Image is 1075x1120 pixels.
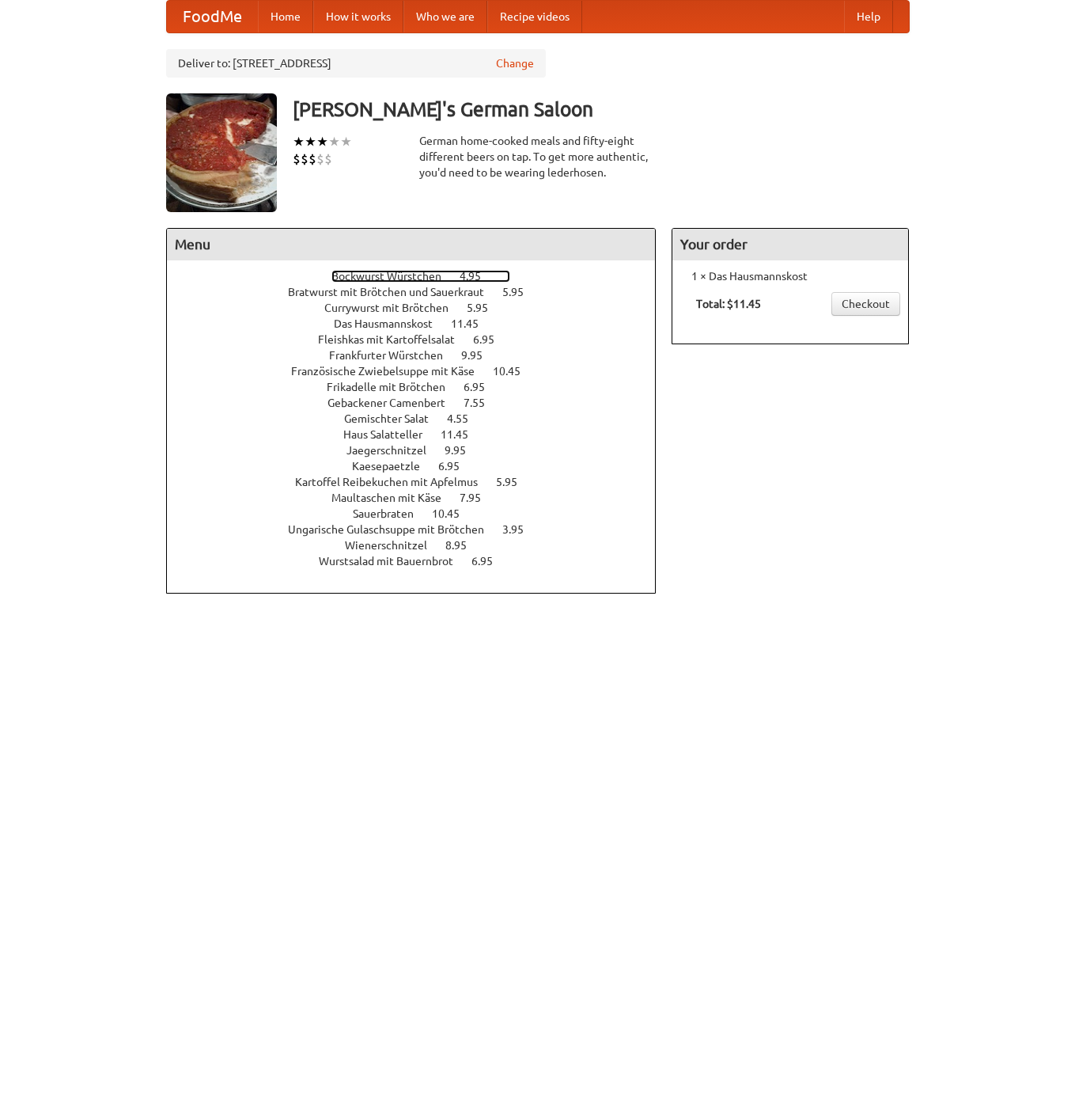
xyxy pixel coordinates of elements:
[460,492,497,504] span: 7.95
[334,317,449,330] span: Das Hausmannskost
[353,507,430,520] span: Sauerbraten
[353,507,489,520] a: Sauerbraten 10.45
[305,133,316,150] li: ★
[334,317,508,330] a: Das Hausmannskost 11.45
[343,428,498,441] a: Haus Salatteller 11.45
[291,365,490,378] span: Französische Zwiebelsuppe mit Käse
[460,270,497,283] span: 4.95
[502,286,539,298] span: 5.95
[352,460,436,473] span: Kaesepaetzle
[329,349,459,362] span: Frankfurter Würstchen
[167,229,656,260] h4: Menu
[293,93,910,125] h3: [PERSON_NAME]'s German Saloon
[324,150,332,168] li: $
[324,302,517,314] a: Currywurst mit Brötchen 5.95
[166,49,546,78] div: Deliver to: [STREET_ADDRESS]
[445,444,482,457] span: 9.95
[327,381,514,393] a: Frikadelle mit Brötchen 6.95
[467,302,504,314] span: 5.95
[313,1,403,32] a: How it works
[291,365,550,378] a: Französische Zwiebelsuppe mit Käse 10.45
[331,270,510,283] a: Bockwurst Würstchen 4.95
[327,397,461,409] span: Gebackener Camenbert
[346,444,495,457] a: Jaegerschnitzel 9.95
[324,302,464,314] span: Currywurst mit Brötchen
[696,298,761,310] b: Total: $11.45
[487,1,582,32] a: Recipe videos
[345,539,496,552] a: Wienerschnitzel 8.95
[344,412,445,425] span: Gemischter Salat
[301,150,308,168] li: $
[327,381,461,393] span: Frikadelle mit Brötchen
[295,476,494,488] span: Kartoffel Reibekuchen mit Apfelmus
[419,133,657,180] div: German home-cooked meals and fifty-eight different beers on tap. To get more authentic, you'd nee...
[432,507,475,520] span: 10.45
[464,381,501,393] span: 6.95
[319,555,469,568] span: Wurstsalad mit Bauernbrot
[345,539,443,552] span: Wienerschnitzel
[166,93,277,212] img: angular.jpg
[844,1,893,32] a: Help
[447,412,484,425] span: 4.55
[318,333,471,346] span: Fleishkas mit Kartoffelsalat
[328,133,340,150] li: ★
[461,349,498,362] span: 9.95
[344,412,498,425] a: Gemischter Salat 4.55
[331,492,457,504] span: Maultaschen mit Käse
[680,268,900,284] li: 1 × Das Hausmannskost
[288,286,553,298] a: Bratwurst mit Brötchen und Sauerkraut 5.95
[167,1,258,32] a: FoodMe
[316,133,328,150] li: ★
[502,523,539,536] span: 3.95
[331,270,457,283] span: Bockwurst Würstchen
[318,333,524,346] a: Fleishkas mit Kartoffelsalat 6.95
[319,555,522,568] a: Wurstsalad mit Bauernbrot 6.95
[473,333,510,346] span: 6.95
[288,286,500,298] span: Bratwurst mit Brötchen und Sauerkraut
[343,428,438,441] span: Haus Salatteller
[438,460,475,473] span: 6.95
[329,349,512,362] a: Frankfurter Würstchen 9.95
[403,1,487,32] a: Who we are
[493,365,536,378] span: 10.45
[672,229,908,260] h4: Your order
[346,444,442,457] span: Jaegerschnitzel
[258,1,313,32] a: Home
[441,428,484,441] span: 11.45
[308,150,316,168] li: $
[331,492,510,504] a: Maultaschen mit Käse 7.95
[496,55,534,71] a: Change
[471,555,509,568] span: 6.95
[288,523,500,536] span: Ungarische Gulaschsuppe mit Brötchen
[288,523,553,536] a: Ungarische Gulaschsuppe mit Brötchen 3.95
[464,397,501,409] span: 7.55
[340,133,352,150] li: ★
[327,397,514,409] a: Gebackener Camenbert 7.55
[831,292,900,316] a: Checkout
[496,476,533,488] span: 5.95
[295,476,547,488] a: Kartoffel Reibekuchen mit Apfelmus 5.95
[316,150,324,168] li: $
[451,317,494,330] span: 11.45
[293,150,301,168] li: $
[352,460,489,473] a: Kaesepaetzle 6.95
[445,539,483,552] span: 8.95
[293,133,305,150] li: ★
